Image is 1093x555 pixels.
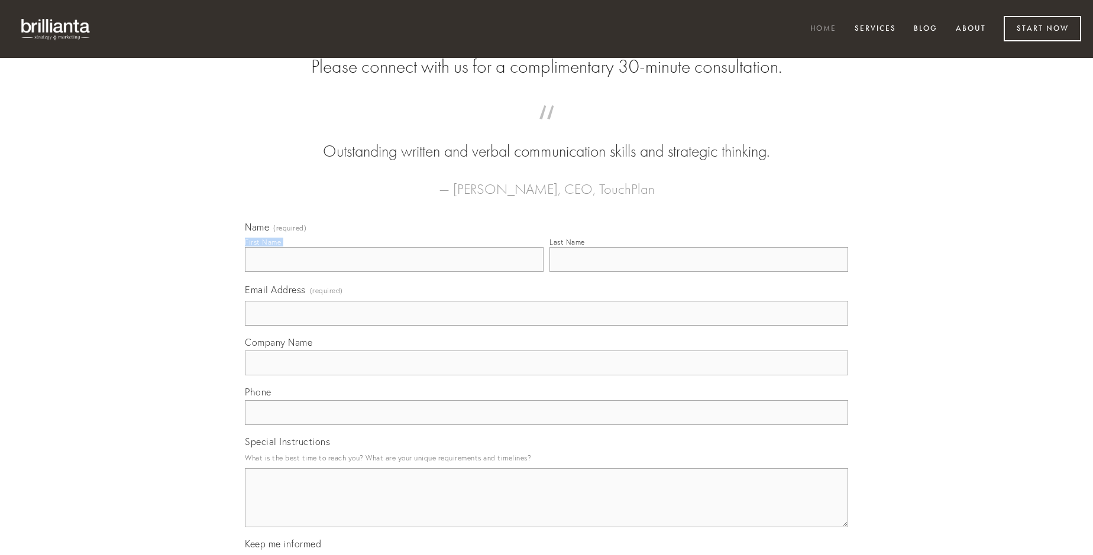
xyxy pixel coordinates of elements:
[803,20,844,39] a: Home
[245,336,312,348] span: Company Name
[245,238,281,246] div: First Name
[264,163,829,201] figcaption: — [PERSON_NAME], CEO, TouchPlan
[245,284,306,296] span: Email Address
[1004,16,1081,41] a: Start Now
[245,538,321,550] span: Keep me informed
[245,436,330,447] span: Special Instructions
[273,225,306,232] span: (required)
[948,20,994,39] a: About
[264,117,829,163] blockquote: Outstanding written and verbal communication skills and strategic thinking.
[847,20,904,39] a: Services
[549,238,585,246] div: Last Name
[264,117,829,140] span: “
[906,20,945,39] a: Blog
[245,386,271,398] span: Phone
[245,56,848,78] h2: Please connect with us for a complimentary 30-minute consultation.
[245,450,848,466] p: What is the best time to reach you? What are your unique requirements and timelines?
[12,12,101,46] img: brillianta - research, strategy, marketing
[245,221,269,233] span: Name
[310,283,343,298] span: (required)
